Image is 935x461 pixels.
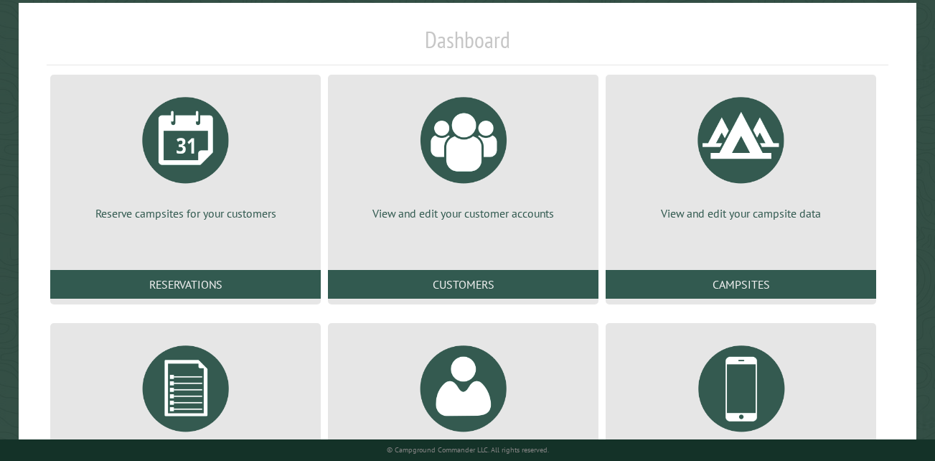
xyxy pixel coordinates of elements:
[345,86,581,221] a: View and edit your customer accounts
[47,26,888,65] h1: Dashboard
[623,205,859,221] p: View and edit your campsite data
[50,270,321,299] a: Reservations
[328,270,598,299] a: Customers
[606,270,876,299] a: Campsites
[623,86,859,221] a: View and edit your campsite data
[345,205,581,221] p: View and edit your customer accounts
[387,445,549,455] small: © Campground Commander LLC. All rights reserved.
[67,205,304,221] p: Reserve campsites for your customers
[67,86,304,221] a: Reserve campsites for your customers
